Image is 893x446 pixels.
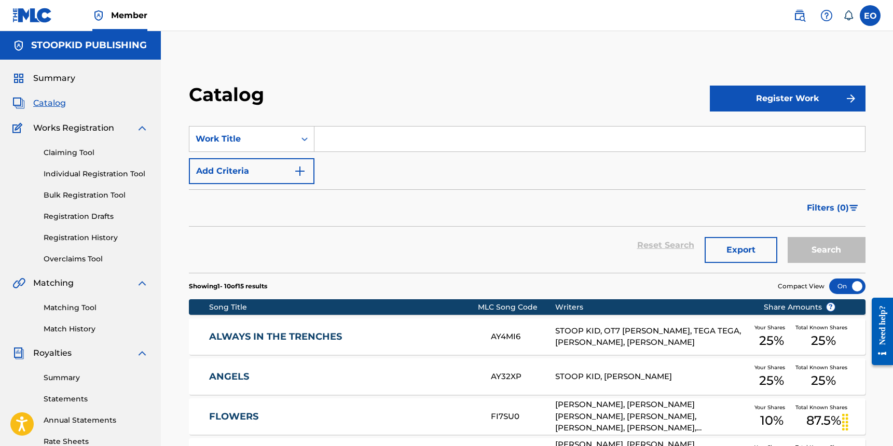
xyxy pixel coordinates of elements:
[806,411,841,430] span: 87.5 %
[44,211,148,222] a: Registration Drafts
[12,347,25,359] img: Royalties
[44,169,148,179] a: Individual Registration Tool
[754,403,789,411] span: Your Shares
[44,372,148,383] a: Summary
[845,92,857,105] img: f7272a7cc735f4ea7f67.svg
[209,302,478,313] div: Song Title
[12,97,66,109] a: CatalogCatalog
[196,133,289,145] div: Work Title
[189,83,269,106] h2: Catalog
[44,232,148,243] a: Registration History
[827,303,835,311] span: ?
[189,282,267,291] p: Showing 1 - 10 of 15 results
[44,254,148,264] a: Overclaims Tool
[759,331,784,350] span: 25 %
[33,122,114,134] span: Works Registration
[795,364,851,371] span: Total Known Shares
[12,277,25,289] img: Matching
[44,302,148,313] a: Matching Tool
[44,147,148,158] a: Claiming Tool
[555,325,748,349] div: STOOP KID, OT7 [PERSON_NAME], TEGA TEGA, [PERSON_NAME], [PERSON_NAME]
[31,39,147,51] h5: STOOPKID PUBLISHING
[111,9,147,21] span: Member
[33,277,74,289] span: Matching
[294,165,306,177] img: 9d2ae6d4665cec9f34b9.svg
[710,86,865,112] button: Register Work
[33,72,75,85] span: Summary
[44,190,148,201] a: Bulk Registration Tool
[44,324,148,335] a: Match History
[555,399,748,434] div: [PERSON_NAME], [PERSON_NAME] [PERSON_NAME], [PERSON_NAME], [PERSON_NAME], [PERSON_NAME], [PERSON_...
[764,302,835,313] span: Share Amounts
[849,205,858,211] img: filter
[816,5,837,26] div: Help
[478,302,555,313] div: MLC Song Code
[795,324,851,331] span: Total Known Shares
[33,347,72,359] span: Royalties
[209,411,477,423] a: FLOWERS
[12,72,25,85] img: Summary
[864,290,893,373] iframe: Resource Center
[801,195,865,221] button: Filters (0)
[189,158,314,184] button: Add Criteria
[760,411,784,430] span: 10 %
[555,371,748,383] div: STOOP KID, [PERSON_NAME]
[555,302,748,313] div: Writers
[209,331,477,343] a: ALWAYS IN THE TRENCHES
[759,371,784,390] span: 25 %
[795,403,851,411] span: Total Known Shares
[491,331,555,343] div: AY4MI6
[12,72,75,85] a: SummarySummary
[136,277,148,289] img: expand
[92,9,105,22] img: Top Rightsholder
[491,411,555,423] div: FI7SU0
[12,97,25,109] img: Catalog
[778,282,825,291] span: Compact View
[12,122,26,134] img: Works Registration
[33,97,66,109] span: Catalog
[811,331,836,350] span: 25 %
[860,5,881,26] div: User Menu
[789,5,810,26] a: Public Search
[837,407,854,438] div: Drag
[12,39,25,52] img: Accounts
[705,237,777,263] button: Export
[820,9,833,22] img: help
[209,371,477,383] a: ANGELS
[807,202,849,214] span: Filters ( 0 )
[754,324,789,331] span: Your Shares
[754,364,789,371] span: Your Shares
[793,9,806,22] img: search
[841,396,893,446] iframe: Chat Widget
[136,347,148,359] img: expand
[12,8,52,23] img: MLC Logo
[811,371,836,390] span: 25 %
[843,10,854,21] div: Notifications
[189,126,865,273] form: Search Form
[44,394,148,405] a: Statements
[491,371,555,383] div: AY32XP
[136,122,148,134] img: expand
[44,415,148,426] a: Annual Statements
